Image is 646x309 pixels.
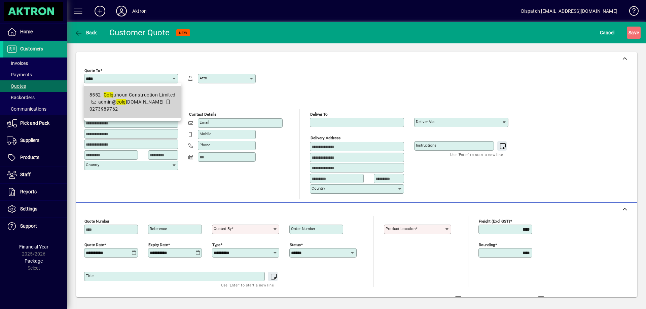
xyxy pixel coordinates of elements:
mat-label: Quote To [84,68,100,73]
mat-label: Deliver via [416,119,434,124]
span: Home [20,29,33,34]
span: Package [25,258,43,264]
a: Home [3,24,67,40]
a: Backorders [3,92,67,103]
span: Invoices [7,61,28,66]
a: Suppliers [3,132,67,149]
mat-label: Mobile [200,131,211,136]
button: Cancel [598,27,616,39]
label: Show Line Volumes/Weights [463,296,526,303]
mat-label: Phone [200,143,210,147]
label: Show Cost/Profit [546,296,585,303]
mat-label: Attn [200,76,207,80]
div: Aktron [132,6,147,16]
span: Financial Year [19,244,48,249]
a: Payments [3,69,67,80]
mat-label: Title [86,273,94,278]
mat-label: Email [200,120,209,125]
a: Support [3,218,67,235]
span: S [629,30,631,35]
span: ave [629,27,639,38]
span: Pick and Pack [20,120,49,126]
a: Pick and Pack [3,115,67,132]
mat-option: 8552 - Colquhoun Construction Limited [84,86,181,118]
div: 8552 - uhoun Construction Limited [89,91,176,99]
span: Suppliers [20,138,39,143]
span: NEW [179,31,187,35]
a: Reports [3,184,67,200]
a: Invoices [3,57,67,69]
mat-hint: Use 'Enter' to start a new line [450,151,503,158]
mat-label: Quote number [84,219,109,223]
em: colq [116,99,126,105]
mat-label: Instructions [416,143,436,148]
span: Staff [20,172,31,177]
mat-label: Quoted by [214,226,231,231]
button: Add [89,5,111,17]
span: Support [20,223,37,229]
span: Reports [20,189,37,194]
a: Staff [3,166,67,183]
span: Cancel [600,27,615,38]
span: admin@ [DOMAIN_NAME] [98,99,164,105]
mat-label: Deliver To [310,112,328,117]
a: Products [3,149,67,166]
span: Payments [7,72,32,77]
app-page-header-button: Back [67,27,104,39]
mat-label: Type [212,242,220,247]
mat-label: Quote date [84,242,104,247]
a: Communications [3,103,67,115]
mat-label: Country [312,186,325,191]
button: Back [73,27,99,39]
mat-label: Rounding [479,242,495,247]
span: Settings [20,206,37,211]
a: Settings [3,201,67,218]
mat-label: Country [86,162,99,167]
span: Communications [7,106,46,112]
span: Products [20,155,39,160]
div: Customer Quote [109,27,170,38]
button: Profile [111,5,132,17]
mat-label: Product location [386,226,416,231]
button: Product [588,293,622,305]
em: Colq [104,92,114,98]
mat-label: Order number [291,226,315,231]
span: Back [74,30,97,35]
div: Dispatch [EMAIL_ADDRESS][DOMAIN_NAME] [521,6,617,16]
span: Quotes [7,83,26,89]
mat-hint: Use 'Enter' to start a new line [221,281,274,289]
span: Customers [20,46,43,51]
mat-label: Freight (excl GST) [479,219,510,223]
span: 0273989762 [89,106,118,112]
mat-label: Status [290,242,301,247]
span: Backorders [7,95,35,100]
a: Quotes [3,80,67,92]
a: Knowledge Base [624,1,638,23]
button: Save [627,27,641,39]
mat-label: Reference [150,226,167,231]
mat-label: Expiry date [148,242,168,247]
span: Product [591,294,619,305]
